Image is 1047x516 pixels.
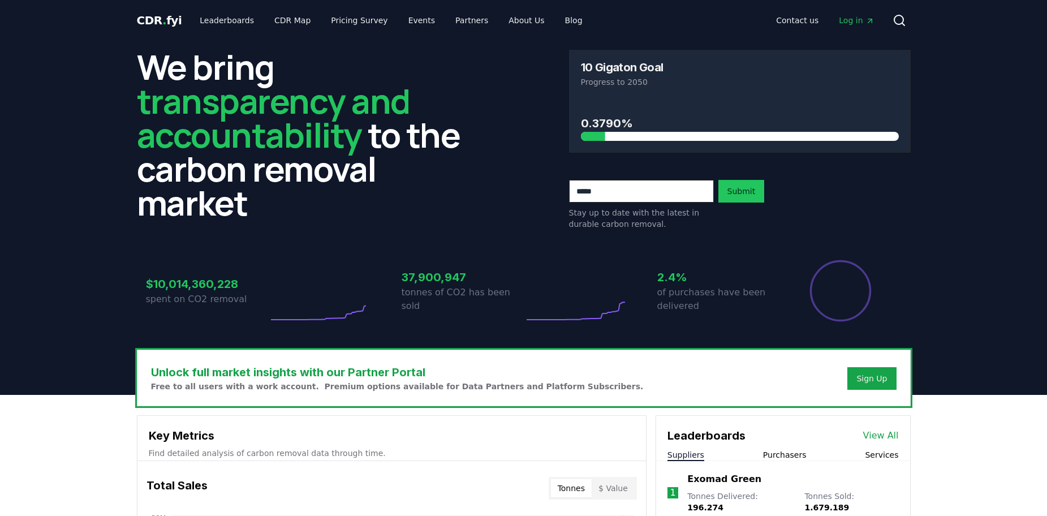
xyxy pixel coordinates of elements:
nav: Main [191,10,591,31]
p: of purchases have been delivered [657,286,779,313]
p: Stay up to date with the latest in durable carbon removal. [569,207,714,230]
button: Services [865,449,898,461]
p: Progress to 2050 [581,76,899,88]
p: Tonnes Sold : [804,491,898,513]
a: CDR.fyi [137,12,182,28]
button: Tonnes [551,479,592,497]
button: Suppliers [667,449,704,461]
span: transparency and accountability [137,78,410,158]
a: Pricing Survey [322,10,397,31]
a: About Us [499,10,553,31]
a: Events [399,10,444,31]
span: Log in [839,15,874,26]
div: Percentage of sales delivered [809,259,872,322]
button: Purchasers [763,449,807,461]
a: Exomad Green [687,472,761,486]
a: Leaderboards [191,10,263,31]
a: Contact us [767,10,828,31]
span: CDR fyi [137,14,182,27]
h3: Unlock full market insights with our Partner Portal [151,364,644,381]
a: View All [863,429,899,442]
p: tonnes of CO2 has been sold [402,286,524,313]
p: Free to all users with a work account. Premium options available for Data Partners and Platform S... [151,381,644,392]
button: $ Value [592,479,635,497]
nav: Main [767,10,883,31]
span: . [162,14,166,27]
h3: Leaderboards [667,427,746,444]
h3: 2.4% [657,269,779,286]
p: spent on CO2 removal [146,293,268,306]
a: Log in [830,10,883,31]
span: 1.679.189 [804,503,849,512]
h3: 10 Gigaton Goal [581,62,663,73]
p: Find detailed analysis of carbon removal data through time. [149,448,635,459]
a: Partners [446,10,497,31]
button: Sign Up [847,367,896,390]
h3: 37,900,947 [402,269,524,286]
a: Sign Up [856,373,887,384]
a: CDR Map [265,10,320,31]
span: 196.274 [687,503,723,512]
h3: 0.3790% [581,115,899,132]
h2: We bring to the carbon removal market [137,50,479,220]
p: 1 [670,486,675,500]
p: Tonnes Delivered : [687,491,793,513]
h3: Total Sales [147,477,208,500]
h3: Key Metrics [149,427,635,444]
a: Blog [556,10,592,31]
h3: $10,014,360,228 [146,276,268,293]
button: Submit [718,180,765,203]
